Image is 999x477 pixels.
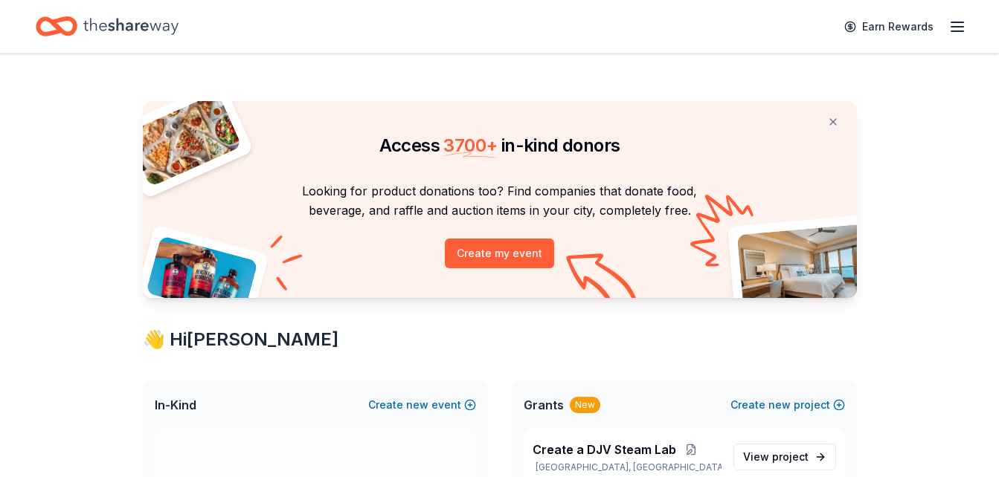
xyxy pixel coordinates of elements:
span: View [743,448,809,466]
span: 3700 + [443,134,497,156]
p: [GEOGRAPHIC_DATA], [GEOGRAPHIC_DATA] [533,461,722,473]
span: In-Kind [155,396,196,414]
div: New [570,397,600,413]
span: Grants [524,396,564,414]
a: View project [733,444,836,470]
img: Pizza [126,92,242,187]
span: new [406,396,428,414]
img: Curvy arrow [566,253,640,309]
p: Looking for product donations too? Find companies that donate food, beverage, and raffle and auct... [161,181,839,221]
a: Earn Rewards [835,13,942,40]
div: 👋 Hi [PERSON_NAME] [143,328,857,351]
button: Createnewproject [730,396,845,414]
button: Create my event [445,238,554,268]
span: new [768,396,791,414]
span: project [772,450,809,463]
button: Createnewevent [368,396,476,414]
a: Home [36,9,179,44]
span: Create a DJV Steam Lab [533,441,676,458]
span: Access in-kind donors [379,134,620,156]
